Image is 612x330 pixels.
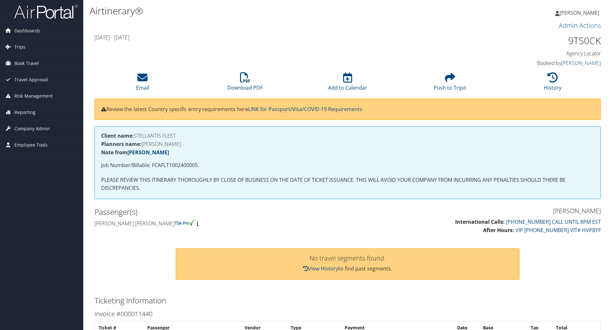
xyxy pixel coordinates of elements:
strong: International Calls: [455,218,505,225]
h4: Agency Locator [481,50,601,57]
h2: Ticketing Information [94,295,601,306]
span: Risk Management [14,88,53,104]
h4: [PERSON_NAME] [101,141,594,147]
span: Travel Approval [14,72,48,88]
a: Admin Actions [559,21,601,30]
span: Dashboards [14,23,40,39]
a: VIP [PHONE_NUMBER] VIT# HVPBYF [515,227,601,234]
span: Reporting [14,104,36,120]
strong: Note from [101,149,169,156]
a: Add to Calendar [328,76,367,91]
a: [PERSON_NAME] [127,149,169,156]
h3: [PERSON_NAME] [352,206,601,215]
h3: No travel segments found. [182,255,513,262]
p: Review the latest Country specific entry requirements here [101,105,594,114]
h3: Invoice #000011440 [94,310,601,318]
a: Push to Tripit [434,76,466,91]
span: Employee Tools [14,137,48,153]
a: LINK for Passport/Visa/COVID-19 Requirements [248,106,362,113]
h1: 9TS0CK [481,34,601,47]
span: Trips [14,39,25,55]
span: Company Admin [14,121,50,137]
span: [PERSON_NAME] [560,9,599,16]
a: Email [136,76,149,91]
a: [PHONE_NUMBER] CALL UNTIL 8PM EST [506,218,601,225]
p: PLEASE REVIEW THIS ITINERARY THOROUGHLY BY CLOSE OF BUSINESS ON THE DATE OF TICKET ISSUANCE. THIS... [101,176,594,192]
h4: [DATE] - [DATE] [94,34,472,41]
h4: STELLANTIS FLEET [101,133,594,138]
p: to find past segments. [182,265,513,273]
strong: After Hours: [483,227,514,234]
img: airportal-logo.png [14,4,78,19]
span: Book Travel [14,55,39,71]
a: Download PDF [227,76,263,91]
a: [PERSON_NAME] [555,3,606,22]
h4: [PERSON_NAME] [PERSON_NAME] [94,220,343,227]
a: [PERSON_NAME] [561,60,601,67]
h4: Booked by [481,60,601,67]
a: View History [303,265,338,272]
p: Job Number/Billable: FCAFLT1002400005 [101,161,594,170]
strong: Client name: [101,132,134,139]
h2: Passenger(s) [94,206,343,217]
h1: Airtinerary® [90,4,434,18]
strong: Planners name: [101,141,141,148]
img: tsa-precheck.png [174,220,195,226]
a: History [544,76,561,91]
